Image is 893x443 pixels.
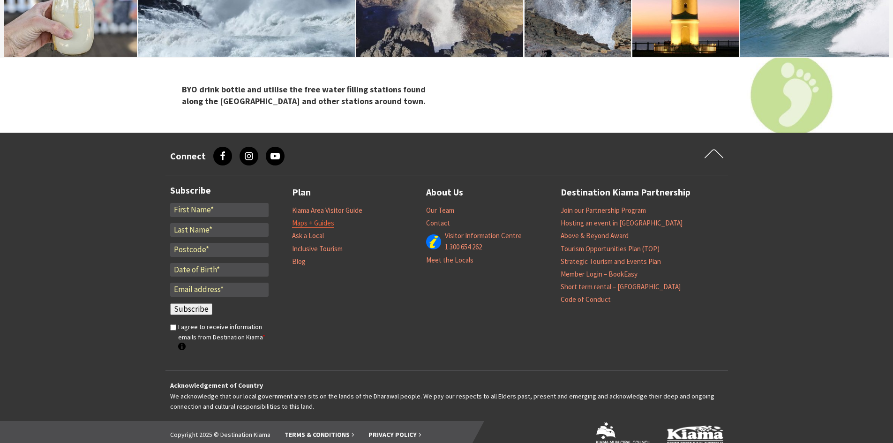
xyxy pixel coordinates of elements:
[561,282,681,304] a: Short term rental – [GEOGRAPHIC_DATA] Code of Conduct
[170,303,212,315] input: Subscribe
[426,255,473,265] a: Meet the Locals
[561,270,638,279] a: Member Login – BookEasy
[561,231,629,240] a: Above & Beyond Award
[170,283,269,297] input: Email address*
[292,185,311,200] a: Plan
[285,430,354,439] a: Terms & Conditions
[170,243,269,257] input: Postcode*
[445,242,482,252] a: 1 300 654 262
[561,206,646,215] a: Join our Partnership Program
[368,430,421,439] a: Privacy Policy
[170,263,269,277] input: Date of Birth*
[292,206,362,215] a: Kiama Area Visitor Guide
[426,206,454,215] a: Our Team
[561,185,690,200] a: Destination Kiama Partnership
[170,203,269,217] input: First Name*
[292,257,306,266] a: Blog
[561,257,661,266] a: Strategic Tourism and Events Plan
[292,231,324,240] a: Ask a Local
[170,185,269,196] h3: Subscribe
[170,381,263,390] strong: Acknowledgement of Country
[170,429,270,440] li: Copyright 2025 © Destination Kiama
[426,185,463,200] a: About Us
[170,150,206,162] h3: Connect
[170,223,269,237] input: Last Name*
[445,231,522,240] a: Visitor Information Centre
[561,244,660,254] a: Tourism Opportunities Plan (TOP)
[170,380,723,412] p: We acknowledge that our local government area sits on the lands of the Dharawal people. We pay ou...
[182,84,426,106] strong: BYO drink bottle and utilise the free water ﬁlling stations found along the [GEOGRAPHIC_DATA] and...
[561,218,683,228] a: Hosting an event in [GEOGRAPHIC_DATA]
[426,218,450,228] a: Contact
[292,218,334,228] a: Maps + Guides
[292,244,343,254] a: Inclusive Tourism
[178,322,269,353] label: I agree to receive information emails from Destination Kiama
